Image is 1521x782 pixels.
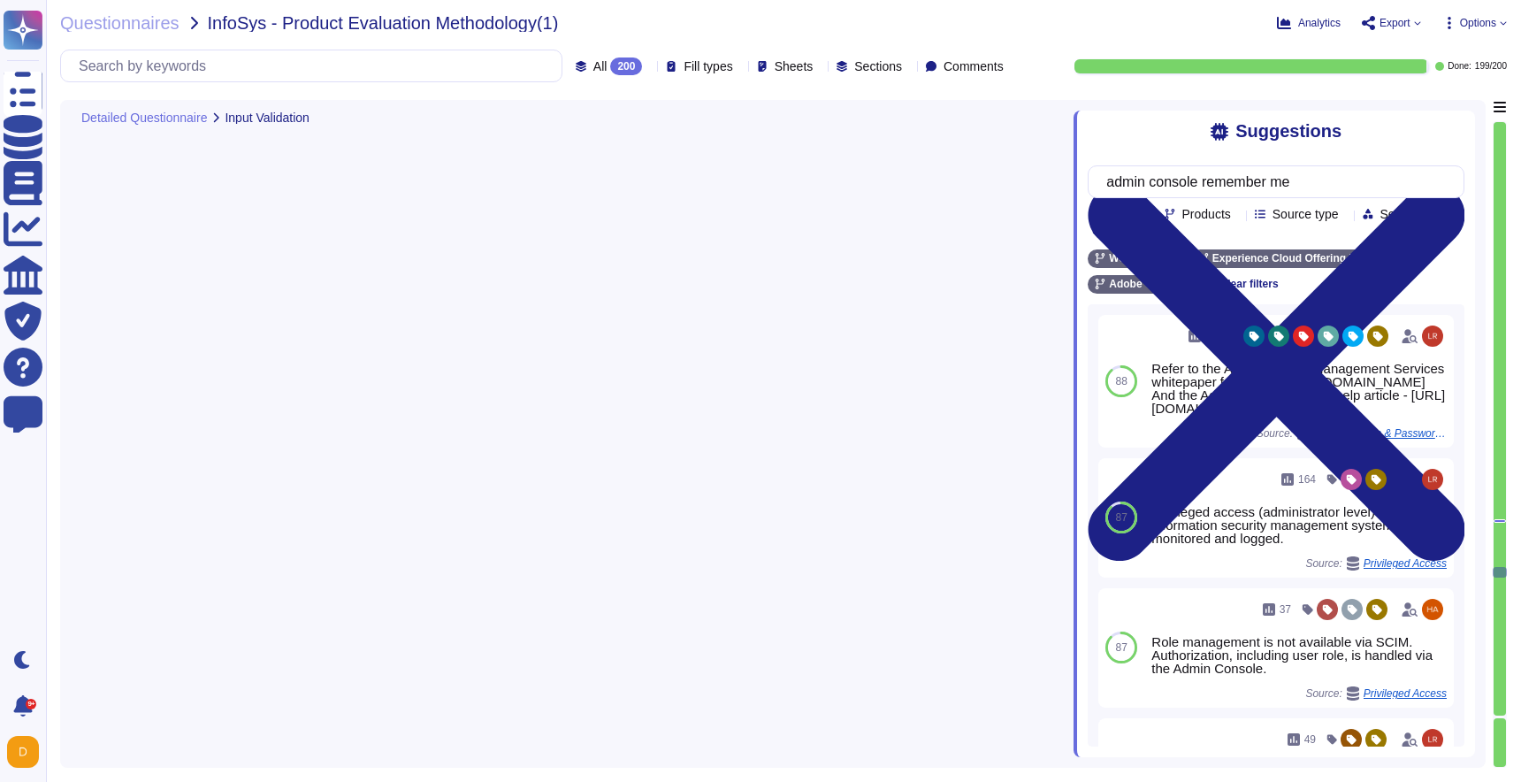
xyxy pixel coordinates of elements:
div: Role management is not available via SCIM. Authorization, including user role, is handled via the... [1151,635,1447,675]
span: 87 [1116,512,1127,523]
span: Input Validation [225,111,309,124]
span: Sheets [775,60,814,73]
span: All [593,60,608,73]
input: Search by keywords [70,50,562,81]
span: 88 [1116,376,1127,387]
span: InfoSys - Product Evaluation Methodology(1) [208,14,559,32]
span: Detailed Questionnaire [81,111,207,124]
span: Export [1380,18,1410,28]
span: Fill types [684,60,732,73]
span: Source: [1305,686,1447,701]
img: user [7,736,39,768]
button: user [4,732,51,771]
span: Comments [944,60,1004,73]
img: user [1422,599,1443,620]
img: user [1422,469,1443,490]
img: user [1422,326,1443,347]
div: 9+ [26,699,36,709]
img: user [1422,729,1443,750]
span: Sections [854,60,902,73]
span: Options [1460,18,1496,28]
span: Privileged Access [1364,688,1447,699]
div: 200 [610,57,642,75]
span: Analytics [1298,18,1341,28]
span: Questionnaires [60,14,180,32]
span: Done: [1448,62,1471,71]
button: Analytics [1277,16,1341,30]
span: 87 [1116,642,1127,653]
span: 49 [1304,734,1316,745]
span: 199 / 200 [1475,62,1507,71]
input: Search by keywords [1097,166,1446,197]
